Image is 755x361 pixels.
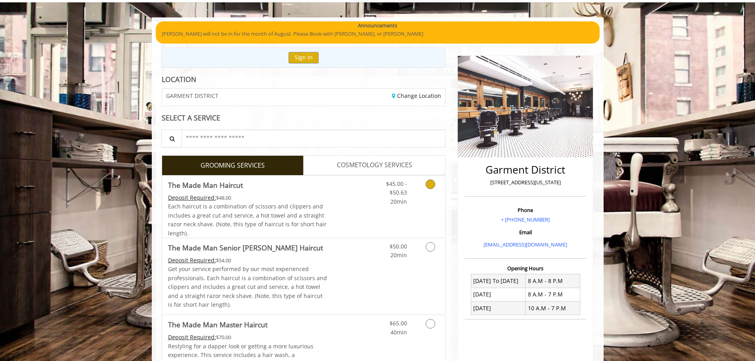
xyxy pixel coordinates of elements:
[337,160,412,170] span: COSMETOLOGY SERVICES
[386,180,407,196] span: $45.00 - $50.63
[168,202,327,237] span: Each haircut is a combination of scissors and clippers and includes a great cut and service, a ho...
[168,319,268,330] b: The Made Man Master Haircut
[168,265,327,309] p: Get your service performed by our most experienced professionals. Each haircut is a combination o...
[162,114,446,122] div: SELECT A SERVICE
[466,207,584,213] h3: Phone
[390,251,407,259] span: 20min
[162,74,196,84] b: LOCATION
[168,180,243,191] b: The Made Man Haircut
[358,21,397,30] b: Announcements
[464,265,586,271] h3: Opening Hours
[289,52,319,63] button: Sign In
[471,288,526,301] td: [DATE]
[161,130,182,147] button: Service Search
[168,256,327,265] div: $54.00
[201,160,265,171] span: GROOMING SERVICES
[526,288,580,301] td: 8 A.M - 7 P.M
[168,256,216,264] span: This service needs some Advance to be paid before we block your appointment
[392,92,441,99] a: Change Location
[168,194,216,201] span: This service needs some Advance to be paid before we block your appointment
[162,30,594,38] p: [PERSON_NAME] will not be in for the month of August. Please Book with [PERSON_NAME], or [PERSON_...
[390,319,407,327] span: $65.00
[390,198,407,205] span: 20min
[166,93,218,99] span: GARMENT DISTRICT
[526,302,580,315] td: 10 A.M - 7 P.M
[168,193,327,202] div: $48.00
[390,243,407,250] span: $50.00
[526,274,580,288] td: 8 A.M - 8 P.M
[168,333,216,341] span: This service needs some Advance to be paid before we block your appointment
[168,242,323,253] b: The Made Man Senior [PERSON_NAME] Haircut
[484,241,567,248] a: [EMAIL_ADDRESS][DOMAIN_NAME]
[471,274,526,288] td: [DATE] To [DATE]
[390,329,407,336] span: 40min
[466,164,584,176] h2: Garment District
[471,302,526,315] td: [DATE]
[168,333,327,342] div: $70.00
[466,229,584,235] h3: Email
[501,216,550,223] a: + [PHONE_NUMBER]
[466,178,584,187] p: [STREET_ADDRESS][US_STATE]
